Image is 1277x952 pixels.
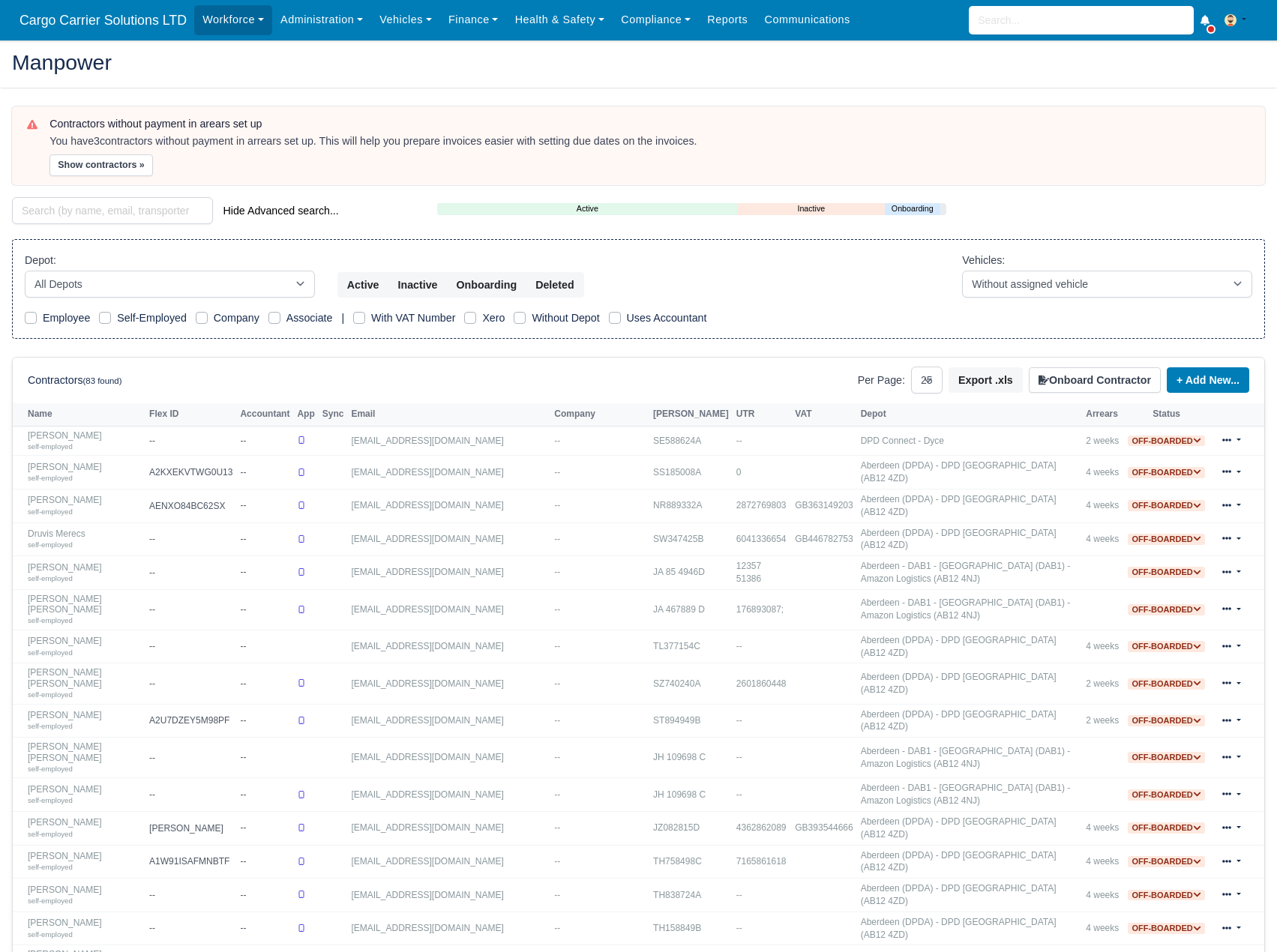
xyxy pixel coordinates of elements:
[388,272,447,298] button: Inactive
[1128,641,1204,652] span: Off-boarded
[733,738,791,778] td: --
[554,923,560,933] span: --
[28,796,73,804] small: self-employed
[25,252,56,269] label: Depot:
[145,738,236,778] td: --
[236,489,293,522] td: --
[28,495,142,516] a: [PERSON_NAME] self-employed
[194,5,272,34] a: Workforce
[28,562,142,584] a: [PERSON_NAME] self-employed
[733,704,791,738] td: --
[507,5,613,34] a: Health & Safety
[861,494,1057,517] a: Aberdeen (DPDA) - DPD [GEOGRAPHIC_DATA] (AB12 4ZD)
[649,426,733,456] td: SE588624A
[554,822,560,833] span: --
[554,678,560,689] span: --
[236,589,293,630] td: --
[1128,436,1204,447] span: Off-boarded
[28,594,142,626] a: [PERSON_NAME] [PERSON_NAME] self-employed
[28,690,73,699] small: self-employed
[1128,567,1204,577] a: Off-boarded
[554,641,560,651] span: --
[554,500,560,510] span: --
[1082,426,1123,456] td: 2 weeks
[28,863,73,871] small: self-employed
[649,778,733,812] td: JH 109698 C
[733,630,791,663] td: --
[649,845,733,879] td: TH758498C
[733,845,791,879] td: 7165861618
[733,811,791,845] td: 4362862089
[28,885,142,906] a: [PERSON_NAME] self-employed
[236,426,293,456] td: --
[1128,604,1204,615] a: Off-boarded
[733,589,791,630] td: 176893087;
[861,883,1057,906] a: Aberdeen (DPDA) - DPD [GEOGRAPHIC_DATA] (AB12 4ZD)
[1128,604,1204,615] span: Off-boarded
[861,672,1057,695] a: Aberdeen (DPDA) - DPD [GEOGRAPHIC_DATA] (AB12 4ZD)
[1007,778,1277,952] div: Chat Widget
[293,403,318,426] th: App
[28,741,142,774] a: [PERSON_NAME] [PERSON_NAME] self-employed
[145,630,236,663] td: --
[861,436,944,446] a: DPD Connect - Dyce
[28,616,73,624] small: self-employed
[236,522,293,556] td: --
[733,778,791,812] td: --
[145,778,236,812] td: --
[861,635,1057,658] a: Aberdeen (DPDA) - DPD [GEOGRAPHIC_DATA] (AB12 4ZD)
[1128,500,1204,511] span: Off-boarded
[554,567,560,577] span: --
[347,589,550,630] td: [EMAIL_ADDRESS][DOMAIN_NAME]
[286,310,333,327] label: Associate
[649,912,733,945] td: TH158849B
[1128,715,1204,726] span: Off-boarded
[347,738,550,778] td: [EMAIL_ADDRESS][DOMAIN_NAME]
[885,202,940,215] a: Onboarding
[649,403,733,426] th: [PERSON_NAME]
[554,604,560,615] span: --
[861,917,1057,940] a: Aberdeen (DPDA) - DPD [GEOGRAPHIC_DATA] (AB12 4ZD)
[347,811,550,845] td: [EMAIL_ADDRESS][DOMAIN_NAME]
[1128,715,1204,726] a: Off-boarded
[28,765,73,773] small: self-employed
[649,630,733,663] td: TL377154C
[1082,456,1123,489] td: 4 weeks
[861,460,1057,483] a: Aberdeen (DPDA) - DPD [GEOGRAPHIC_DATA] (AB12 4ZD)
[1082,403,1123,426] th: Arrears
[145,556,236,590] td: --
[28,784,142,806] a: [PERSON_NAME] self-employed
[341,312,344,324] span: |
[236,778,293,812] td: --
[861,816,1057,840] a: Aberdeen (DPDA) - DPD [GEOGRAPHIC_DATA] (AB12 4ZD)
[145,403,236,426] th: Flex ID
[347,663,550,704] td: [EMAIL_ADDRESS][DOMAIN_NAME]
[347,879,550,912] td: [EMAIL_ADDRESS][DOMAIN_NAME]
[699,5,756,34] a: Reports
[145,845,236,879] td: A1W91ISAFMNBTF
[117,310,187,327] label: Self-Employed
[1128,436,1204,446] a: Off-boarded
[1082,522,1123,556] td: 4 weeks
[145,522,236,556] td: --
[236,403,293,426] th: Accountant
[236,738,293,778] td: --
[532,310,599,327] label: Without Depot
[1082,489,1123,522] td: 4 weeks
[49,154,153,176] button: Show contractors »
[1128,752,1204,762] a: Off-boarded
[28,722,73,730] small: self-employed
[145,811,236,845] td: [PERSON_NAME]
[13,403,145,426] th: Name
[791,403,856,426] th: VAT
[347,556,550,590] td: [EMAIL_ADDRESS][DOMAIN_NAME]
[649,456,733,489] td: SS185008A
[49,134,1250,149] div: You have contractors without payment in arrears set up. This will help you prepare invoices easie...
[83,376,122,385] small: (83 found)
[28,667,142,699] a: [PERSON_NAME] [PERSON_NAME] self-employed
[627,310,707,327] label: Uses Accountant
[28,430,142,452] a: [PERSON_NAME] self-employed
[12,6,194,35] a: Cargo Carrier Solutions LTD
[236,811,293,845] td: --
